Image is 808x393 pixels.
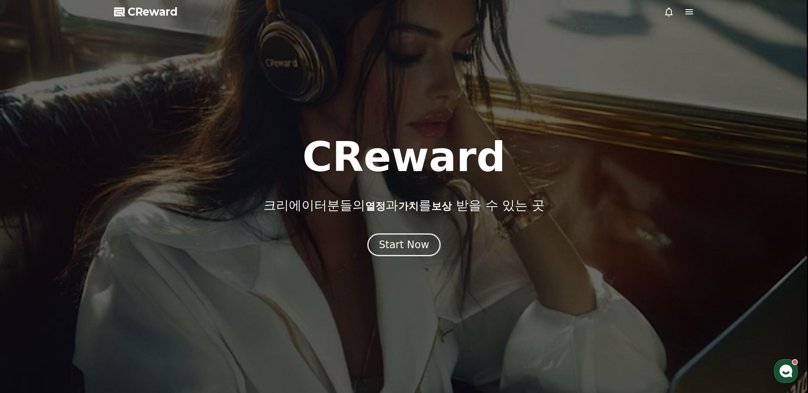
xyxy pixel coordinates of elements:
[263,198,544,213] p: 크리에이터분들의 과 를 받을 수 있는 곳
[431,200,452,212] span: 보상
[367,233,441,256] button: Start Now
[367,242,441,250] a: Start Now
[128,5,178,19] span: CReward
[302,137,506,177] h1: CReward
[379,238,429,252] div: Start Now
[398,200,419,212] span: 가치
[365,200,386,212] span: 열정
[114,5,178,19] a: CReward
